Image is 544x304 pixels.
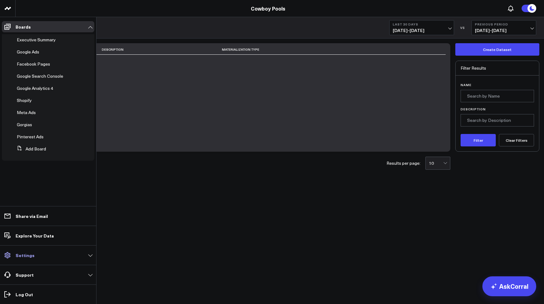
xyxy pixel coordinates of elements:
div: Results per page: [387,161,420,165]
label: Description [461,107,534,111]
a: Cowboy Pools [251,5,285,12]
a: Pinterest Ads [17,134,44,139]
a: Meta Ads [17,110,36,115]
a: Google Search Console [17,74,63,79]
div: 10 [429,161,443,166]
p: Boards [16,24,31,29]
a: Log Out [2,289,94,300]
a: Gorgias [17,122,32,127]
button: Clear Filters [499,134,534,146]
p: Settings [16,253,35,258]
button: Add Board [14,143,46,154]
a: AskCorral [482,276,536,296]
div: Filter Results [456,61,539,76]
b: Previous Period [475,22,533,26]
a: Executive Summary [17,37,56,42]
input: Search by Description [461,114,534,127]
button: Create Dataset [455,43,539,56]
label: Name [461,83,534,87]
span: [DATE] - [DATE] [393,28,451,33]
div: VS [457,26,468,30]
button: Last 30 Days[DATE]-[DATE] [389,20,454,35]
b: Last 30 Days [393,22,451,26]
th: Description [102,44,222,55]
a: Google Ads [17,49,39,54]
input: Search by Name [461,90,534,102]
span: Gorgias [17,122,32,127]
a: Facebook Pages [17,62,50,67]
span: Executive Summary [17,37,56,43]
span: Shopify [17,97,32,103]
a: Shopify [17,98,32,103]
a: Google Analytics 4 [17,86,53,91]
span: Google Search Console [17,73,63,79]
th: Materialization Type [222,44,426,55]
button: Filter [461,134,496,146]
button: Previous Period[DATE]-[DATE] [471,20,536,35]
p: Log Out [16,292,33,297]
span: Facebook Pages [17,61,50,67]
p: Explore Your Data [16,233,54,238]
p: Share via Email [16,214,48,219]
span: [DATE] - [DATE] [475,28,533,33]
p: Support [16,272,34,277]
span: Google Ads [17,49,39,55]
span: Pinterest Ads [17,134,44,140]
span: Google Analytics 4 [17,85,53,91]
